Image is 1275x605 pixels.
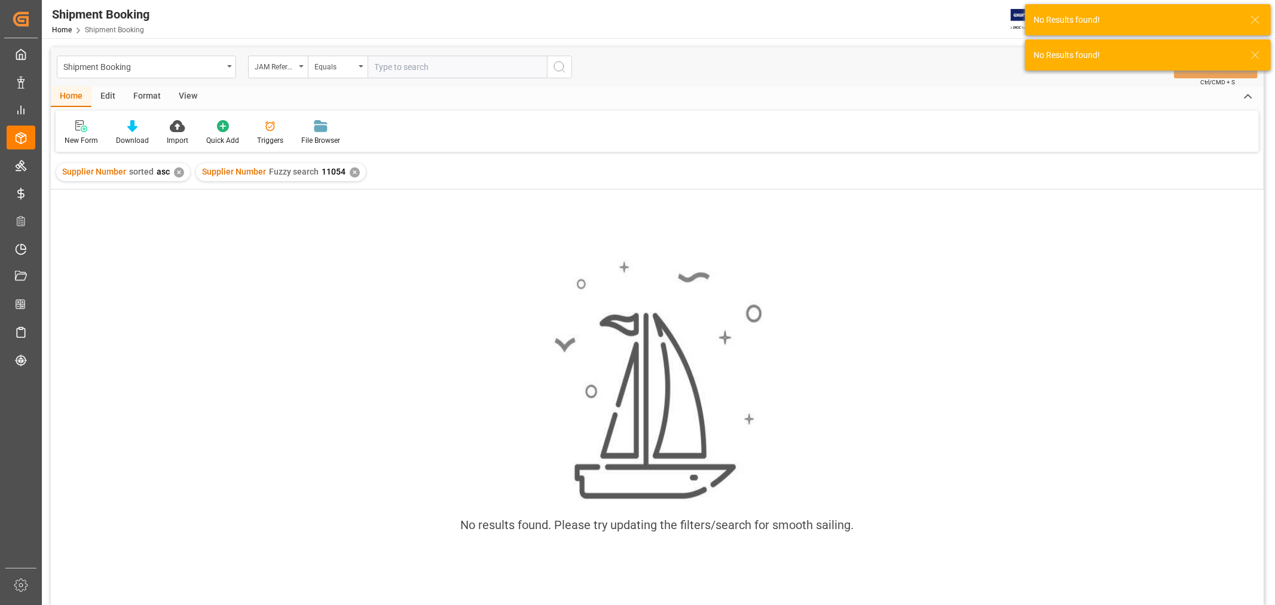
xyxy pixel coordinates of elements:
[1034,14,1239,26] div: No Results found!
[255,59,295,72] div: JAM Reference Number
[63,59,223,74] div: Shipment Booking
[57,56,236,78] button: open menu
[52,26,72,34] a: Home
[350,167,360,178] div: ✕
[62,167,126,176] span: Supplier Number
[314,59,355,72] div: Equals
[248,56,308,78] button: open menu
[157,167,170,176] span: asc
[301,135,340,146] div: File Browser
[129,167,154,176] span: sorted
[1034,49,1239,62] div: No Results found!
[167,135,188,146] div: Import
[52,5,149,23] div: Shipment Booking
[1200,78,1235,87] span: Ctrl/CMD + S
[206,135,239,146] div: Quick Add
[461,516,854,534] div: No results found. Please try updating the filters/search for smooth sailing.
[202,167,266,176] span: Supplier Number
[547,56,572,78] button: search button
[170,87,206,107] div: View
[257,135,283,146] div: Triggers
[322,167,345,176] span: 11054
[51,87,91,107] div: Home
[1011,9,1052,30] img: Exertis%20JAM%20-%20Email%20Logo.jpg_1722504956.jpg
[269,167,319,176] span: Fuzzy search
[368,56,547,78] input: Type to search
[308,56,368,78] button: open menu
[91,87,124,107] div: Edit
[116,135,149,146] div: Download
[174,167,184,178] div: ✕
[553,259,762,502] img: smooth_sailing.jpeg
[124,87,170,107] div: Format
[65,135,98,146] div: New Form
